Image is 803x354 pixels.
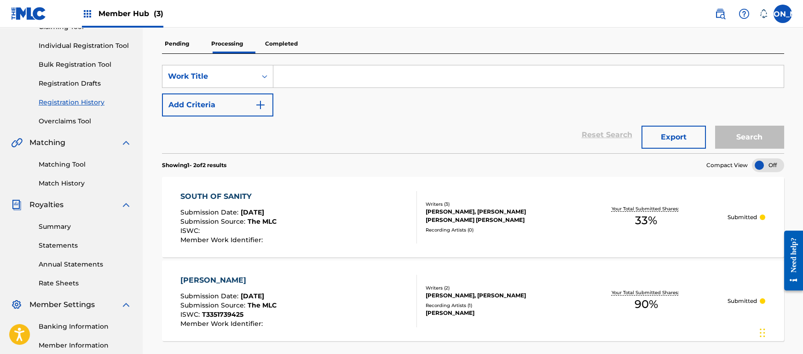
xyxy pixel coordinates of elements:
[180,292,241,300] span: Submission Date :
[82,8,93,19] img: Top Rightsholders
[162,177,784,257] a: SOUTH OF SANITYSubmission Date:[DATE]Submission Source:The MLCISWC:Member Work Identifier:Writers...
[162,65,784,153] form: Search Form
[29,199,64,210] span: Royalties
[180,275,277,286] div: [PERSON_NAME]
[121,137,132,148] img: expand
[39,79,132,88] a: Registration Drafts
[728,297,757,305] p: Submitted
[39,322,132,331] a: Banking Information
[11,299,22,310] img: Member Settings
[98,8,163,19] span: Member Hub
[715,8,726,19] img: search
[29,299,95,310] span: Member Settings
[635,296,658,313] span: 90 %
[426,226,565,233] div: Recording Artists ( 0 )
[180,310,202,319] span: ISWC :
[39,222,132,232] a: Summary
[180,236,265,244] span: Member Work Identifier :
[255,99,266,110] img: 9d2ae6d4665cec9f34b9.svg
[248,301,277,309] span: The MLC
[11,7,46,20] img: MLC Logo
[248,217,277,226] span: The MLC
[426,309,565,317] div: [PERSON_NAME]
[39,60,132,70] a: Bulk Registration Tool
[739,8,750,19] img: help
[426,208,565,224] div: [PERSON_NAME], [PERSON_NAME] [PERSON_NAME] [PERSON_NAME]
[180,319,265,328] span: Member Work Identifier :
[154,9,163,18] span: (3)
[774,5,792,23] div: User Menu
[612,205,681,212] p: Your Total Submitted Shares:
[612,289,681,296] p: Your Total Submitted Shares:
[241,208,264,216] span: [DATE]
[728,213,757,221] p: Submitted
[426,291,565,300] div: [PERSON_NAME], [PERSON_NAME]
[39,260,132,269] a: Annual Statements
[162,161,226,169] p: Showing 1 - 2 of 2 results
[241,292,264,300] span: [DATE]
[262,34,300,53] p: Completed
[202,310,243,319] span: T3351739425
[426,284,565,291] div: Writers ( 2 )
[180,191,277,202] div: SOUTH OF SANITY
[635,212,657,229] span: 33 %
[641,126,706,149] button: Export
[180,208,241,216] span: Submission Date :
[180,226,202,235] span: ISWC :
[29,137,65,148] span: Matching
[39,279,132,288] a: Rate Sheets
[706,161,748,169] span: Compact View
[11,199,22,210] img: Royalties
[426,302,565,309] div: Recording Artists ( 1 )
[162,261,784,341] a: [PERSON_NAME]Submission Date:[DATE]Submission Source:The MLCISWC:T3351739425Member Work Identifie...
[39,116,132,126] a: Overclaims Tool
[180,301,248,309] span: Submission Source :
[39,160,132,169] a: Matching Tool
[735,5,753,23] div: Help
[162,34,192,53] p: Pending
[39,341,132,350] a: Member Information
[39,241,132,250] a: Statements
[39,179,132,188] a: Match History
[11,137,23,148] img: Matching
[162,93,273,116] button: Add Criteria
[208,34,246,53] p: Processing
[180,217,248,226] span: Submission Source :
[39,41,132,51] a: Individual Registration Tool
[39,98,132,107] a: Registration History
[121,199,132,210] img: expand
[168,71,251,82] div: Work Title
[711,5,729,23] a: Public Search
[426,201,565,208] div: Writers ( 3 )
[777,224,803,298] iframe: Resource Center
[121,299,132,310] img: expand
[757,310,803,354] iframe: Chat Widget
[760,319,765,347] div: Drag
